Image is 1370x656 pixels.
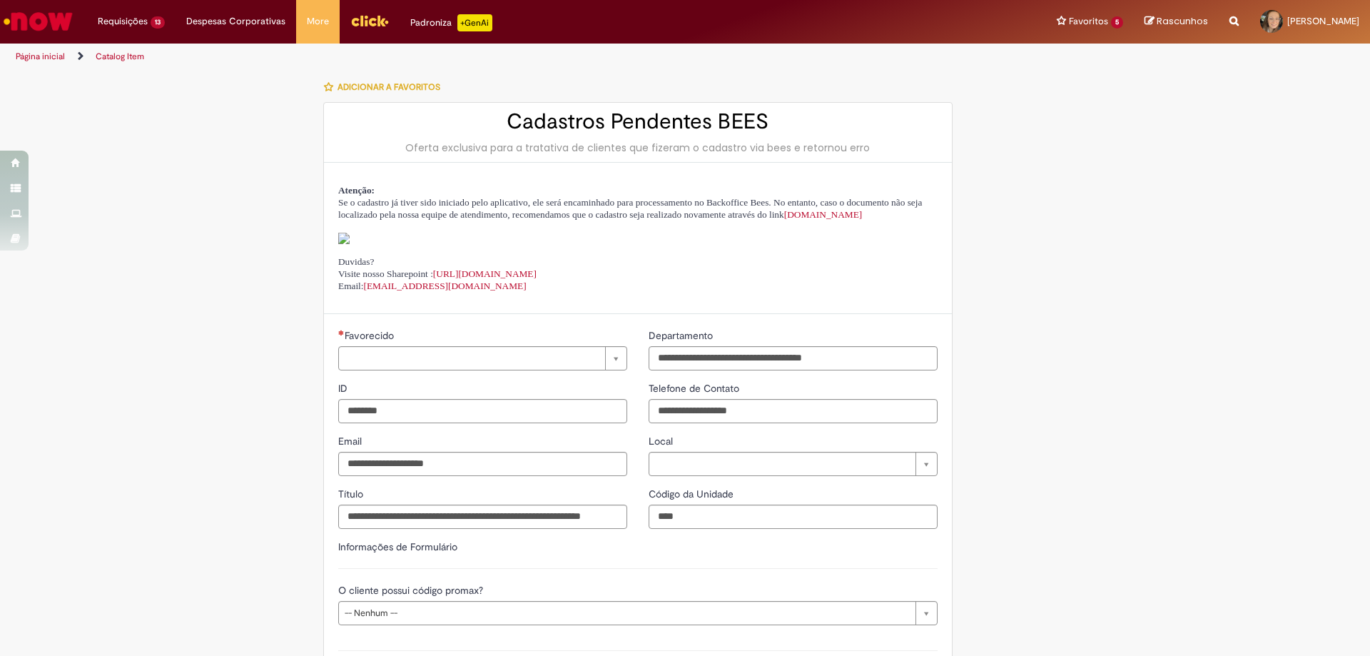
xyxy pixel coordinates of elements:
input: Código da Unidade [649,505,938,529]
h2: Cadastros Pendentes BEES [338,110,938,133]
span: Rascunhos [1157,14,1208,28]
span: Título [338,488,366,500]
span: Código da Unidade [649,488,736,500]
ul: Trilhas de página [11,44,903,70]
a: [URL][DOMAIN_NAME] [433,268,537,279]
span: 13 [151,16,165,29]
span: Despesas Corporativas [186,14,285,29]
span: Adicionar a Favoritos [338,81,440,93]
img: sys_attachment.do [338,233,350,244]
span: [PERSON_NAME] [1287,15,1359,27]
p: +GenAi [457,14,492,31]
div: Oferta exclusiva para a tratativa de clientes que fizeram o cadastro via bees e retornou erro [338,141,938,155]
input: ID [338,399,627,423]
span: 5 [1111,16,1123,29]
img: click_logo_yellow_360x200.png [350,10,389,31]
a: [EMAIL_ADDRESS][DOMAIN_NAME] [364,281,527,291]
span: Telefone de Contato [649,382,742,395]
span: Requisições [98,14,148,29]
span: Necessários [338,330,345,335]
input: Telefone de Contato [649,399,938,423]
span: Necessários - Favorecido [345,329,397,342]
span: Se o cadastro já tiver sido iniciado pelo aplicativo, ele será encaminhado para processamento no ... [338,197,922,220]
span: O cliente possui código promax? [338,584,486,597]
span: Favoritos [1069,14,1108,29]
a: [DOMAIN_NAME] [784,209,863,220]
span: Departamento [649,329,716,342]
a: Catalog Item [96,51,144,62]
input: Departamento [649,346,938,370]
span: -- Nenhum -- [345,602,908,625]
span: Local [649,435,676,448]
span: Duvidas? Visite nosso Sharepoint : [338,256,537,279]
button: Adicionar a Favoritos [323,72,448,102]
a: Limpar campo Favorecido [338,346,627,370]
div: Padroniza [410,14,492,31]
span: Email: [338,281,527,291]
a: Página inicial [16,51,65,62]
label: Informações de Formulário [338,540,457,553]
a: Rascunhos [1145,15,1208,29]
img: ServiceNow [1,7,75,36]
input: Título [338,505,627,529]
a: Limpar campo Local [649,452,938,476]
span: Atenção: [338,185,375,196]
span: Email [338,435,365,448]
span: ID [338,382,350,395]
span: More [307,14,329,29]
input: Email [338,452,627,476]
